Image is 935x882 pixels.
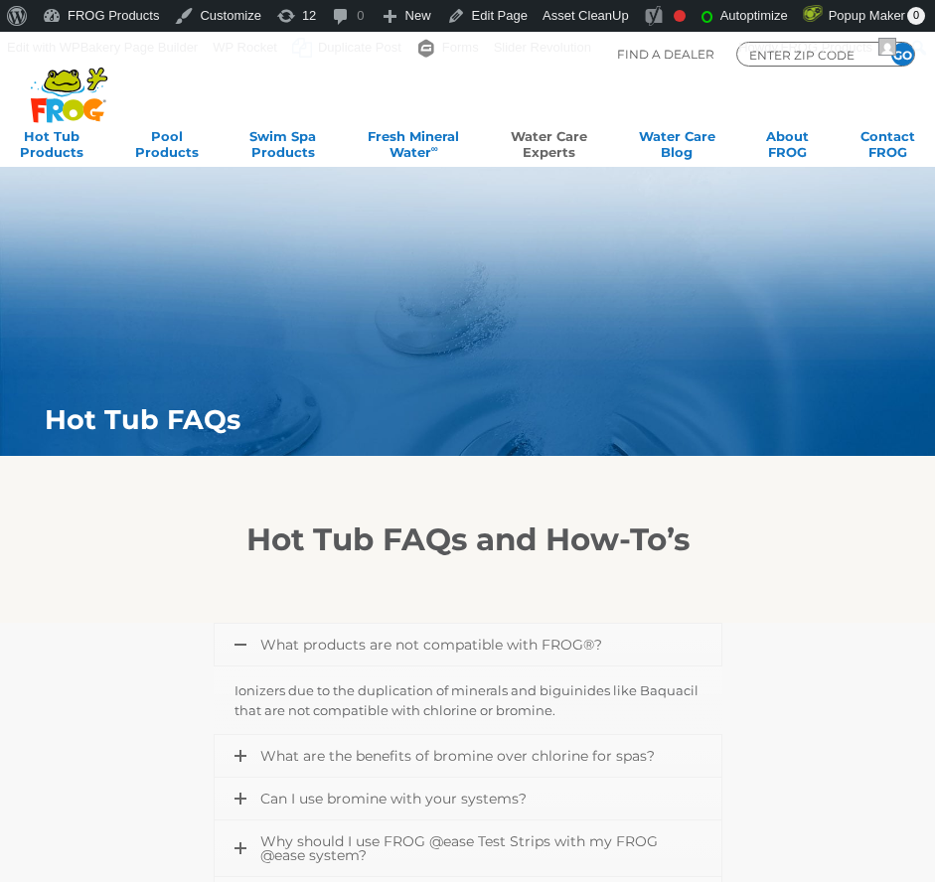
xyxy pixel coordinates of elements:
sup: ∞ [431,143,438,154]
a: Howdy, [731,32,904,64]
a: PoolProducts [135,122,199,162]
a: Can I use bromine with your systems? [215,778,721,819]
a: Fresh MineralWater∞ [368,122,459,162]
span: What are the benefits of bromine over chlorine for spas? [260,747,655,765]
span: Why should I use FROG @ease Test Strips with my FROG @ease system? [260,832,658,864]
a: What are the benefits of bromine over chlorine for spas? [215,735,721,777]
div: Focus keyphrase not set [674,10,686,22]
span: Can I use bromine with your systems? [260,790,527,808]
span: 0 [907,7,925,25]
a: What products are not compatible with FROG®? [215,624,721,665]
a: Water CareBlog [639,122,715,162]
h1: Hot Tub FAQs [45,404,830,435]
a: Water CareExperts [511,122,587,162]
span: Duplicate Post [318,32,401,64]
a: Hot TubProducts [20,122,83,162]
img: Frog Products Logo [20,42,118,123]
a: Why should I use FROG @ease Test Strips with my FROG @ease system? [215,820,721,876]
h2: Hot Tub FAQs and How-To’s [15,520,920,558]
a: WP Rocket [206,32,285,64]
a: Swim SpaProducts [249,122,316,162]
a: ContactFROG [860,122,915,162]
span: Slider Revolution [494,40,591,55]
span: What products are not compatible with FROG®? [260,636,602,654]
a: AboutFROG [766,122,809,162]
span: Forms [442,32,479,64]
p: Find A Dealer [617,42,714,67]
span: FROG Products [781,40,872,55]
p: Ionizers due to the duplication of minerals and biguinides like Baquacil that are not compatible ... [234,680,701,720]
